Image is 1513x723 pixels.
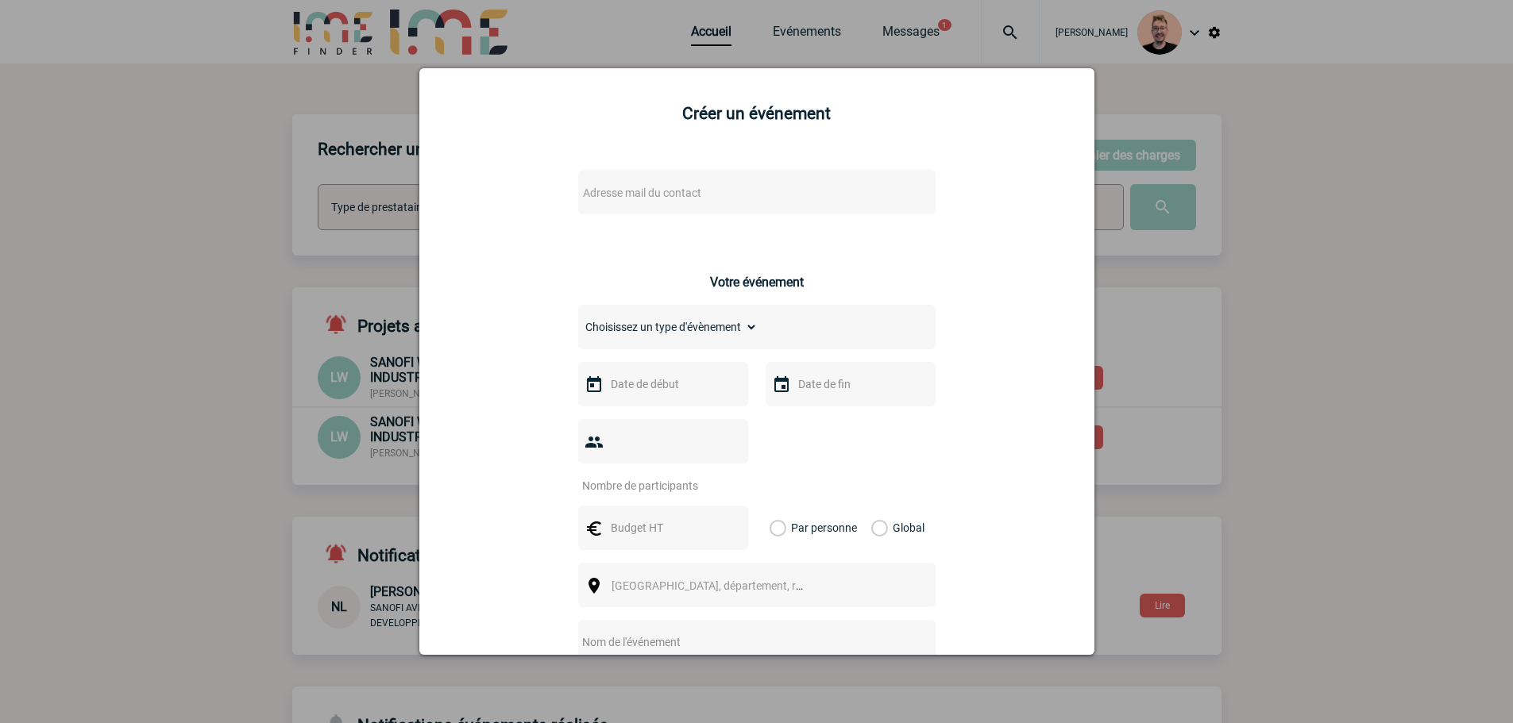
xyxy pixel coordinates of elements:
[607,374,716,394] input: Date de début
[583,187,701,199] span: Adresse mail du contact
[578,632,894,652] input: Nom de l'événement
[578,475,728,496] input: Nombre de participants
[607,517,716,538] input: Budget HT
[612,579,832,592] span: [GEOGRAPHIC_DATA], département, région...
[770,506,787,550] label: Par personne
[871,506,882,550] label: Global
[710,275,804,290] h3: Votre événement
[794,374,904,394] input: Date de fin
[439,104,1075,123] h2: Créer un événement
